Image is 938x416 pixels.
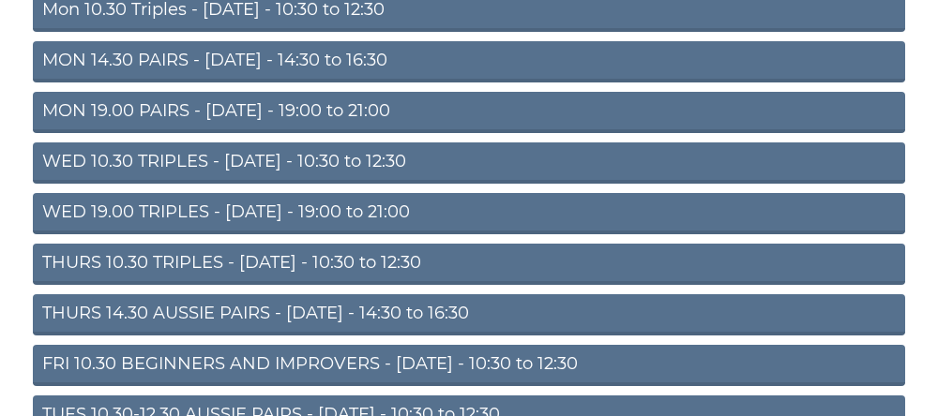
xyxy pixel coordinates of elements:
a: THURS 14.30 AUSSIE PAIRS - [DATE] - 14:30 to 16:30 [33,294,905,335]
a: MON 14.30 PAIRS - [DATE] - 14:30 to 16:30 [33,41,905,82]
a: WED 10.30 TRIPLES - [DATE] - 10:30 to 12:30 [33,142,905,184]
a: THURS 10.30 TRIPLES - [DATE] - 10:30 to 12:30 [33,244,905,285]
a: MON 19.00 PAIRS - [DATE] - 19:00 to 21:00 [33,92,905,133]
a: WED 19.00 TRIPLES - [DATE] - 19:00 to 21:00 [33,193,905,234]
a: FRI 10.30 BEGINNERS AND IMPROVERS - [DATE] - 10:30 to 12:30 [33,345,905,386]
